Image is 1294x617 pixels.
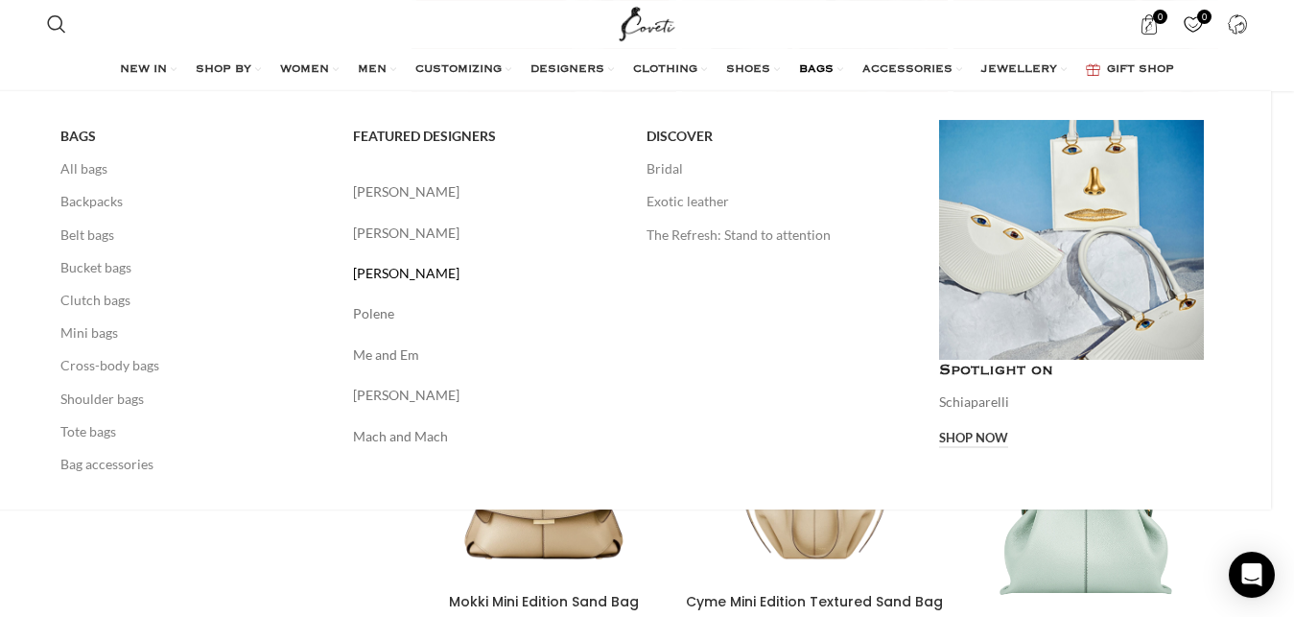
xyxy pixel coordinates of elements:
a: GIFT SHOP [1086,51,1174,89]
a: Tote bags [60,415,325,448]
span: FEATURED DESIGNERS [353,128,496,145]
a: CUSTOMIZING [415,51,511,89]
a: SHOP BY [196,51,261,89]
a: CLOTHING [633,51,707,89]
a: All bags [60,153,325,185]
a: Polene [353,303,618,324]
a: [PERSON_NAME] [353,181,618,202]
a: NEW IN [120,51,176,89]
h4: Spotlight on [939,360,1204,382]
a: The Refresh: Stand to attention [647,219,911,251]
a: Bridal [647,153,911,185]
a: 0 [1129,5,1168,43]
span: WOMEN [280,62,329,78]
span: ACCESSORIES [862,62,953,78]
a: SHOES [726,51,780,89]
img: GiftBag [1086,63,1100,76]
span: BAGS [60,128,96,145]
p: Schiaparelli [939,392,1204,413]
a: Bucket bags [60,251,325,284]
span: NEW IN [120,62,167,78]
span: MEN [358,62,387,78]
span: CUSTOMIZING [415,62,502,78]
a: WOMEN [280,51,339,89]
span: SHOES [726,62,770,78]
a: Exotic leather [647,185,911,218]
a: Shoulder bags [60,383,325,415]
span: BAGS [799,62,834,78]
span: 0 [1197,10,1212,24]
span: CLOTHING [633,62,697,78]
span: JEWELLERY [981,62,1057,78]
a: Backpacks [60,185,325,218]
a: Cyme Mini Edition Textured Sand Bag [686,592,943,611]
span: DESIGNERS [530,62,604,78]
span: DISCOVER [647,128,713,145]
a: [PERSON_NAME] [353,263,618,284]
a: JEWELLERY [981,51,1067,89]
div: Main navigation [37,51,1258,89]
a: MEN [358,51,396,89]
a: 0 [1173,5,1212,43]
a: Mach and Mach [353,426,618,447]
a: Mini bags [60,317,325,349]
a: [PERSON_NAME] [353,223,618,244]
a: Belt bags [60,219,325,251]
a: Site logo [615,14,679,31]
a: BAGS [799,51,843,89]
a: Shop now [939,431,1008,448]
a: ACCESSORIES [862,51,962,89]
div: Open Intercom Messenger [1229,552,1275,598]
div: My Wishlist [1173,5,1212,43]
a: [PERSON_NAME] [353,385,618,406]
a: Clutch bags [60,284,325,317]
a: DESIGNERS [530,51,614,89]
a: Cross-body bags [60,349,325,382]
a: Search [37,5,76,43]
a: Mokki Mini Edition Sand Bag [449,592,639,611]
a: Banner link [939,120,1204,360]
span: 0 [1153,10,1167,24]
a: Bag accessories [60,448,325,481]
a: Me and Em [353,344,618,366]
span: SHOP BY [196,62,251,78]
span: GIFT SHOP [1107,62,1174,78]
